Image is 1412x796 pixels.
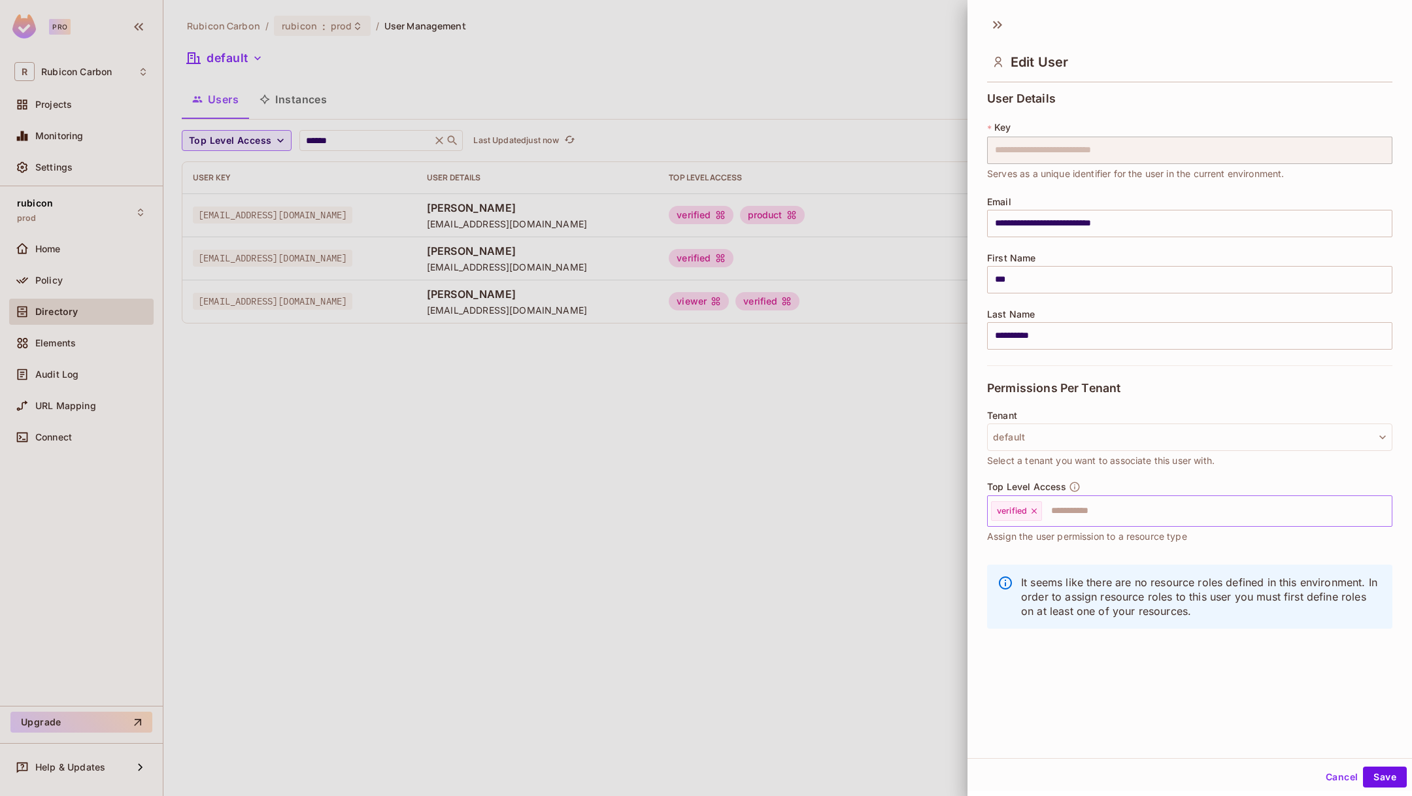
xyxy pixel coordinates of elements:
button: default [987,423,1392,451]
span: Key [994,122,1011,133]
span: Edit User [1011,54,1068,70]
button: Cancel [1320,767,1363,788]
span: User Details [987,92,1056,105]
span: First Name [987,253,1036,263]
span: Select a tenant you want to associate this user with. [987,454,1215,468]
span: Last Name [987,309,1035,320]
span: Tenant [987,410,1017,421]
div: verified [991,501,1042,521]
span: Top Level Access [987,482,1066,492]
p: It seems like there are no resource roles defined in this environment. In order to assign resourc... [1021,575,1382,618]
span: Email [987,197,1011,207]
button: Save [1363,767,1407,788]
span: Permissions Per Tenant [987,382,1120,395]
span: Assign the user permission to a resource type [987,529,1187,544]
button: Open [1385,509,1388,512]
span: Serves as a unique identifier for the user in the current environment. [987,167,1285,181]
span: verified [997,506,1027,516]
